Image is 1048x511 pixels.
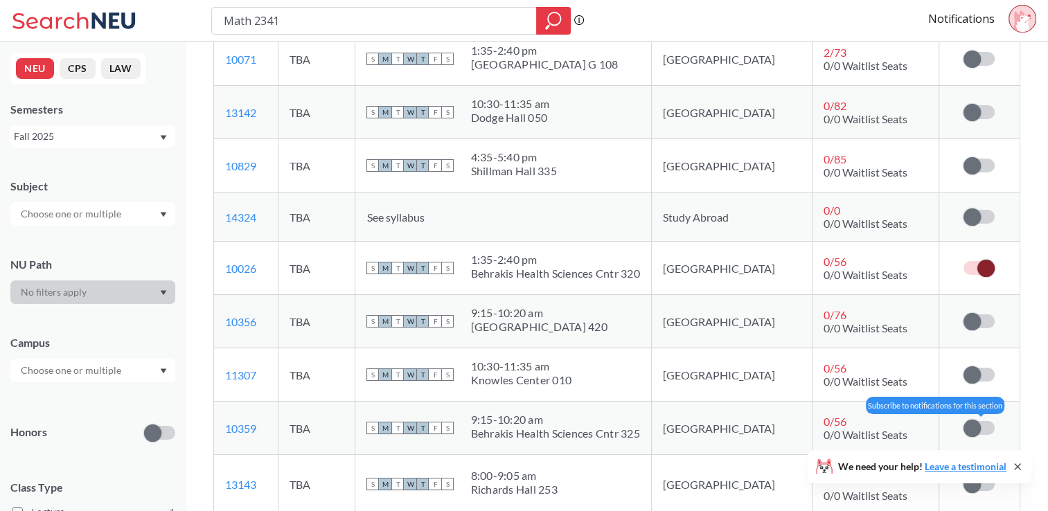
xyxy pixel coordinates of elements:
[824,361,846,375] span: 0 / 56
[225,315,256,328] a: 10356
[470,413,639,427] div: 9:15 - 10:20 am
[824,428,907,441] span: 0/0 Waitlist Seats
[160,212,167,217] svg: Dropdown arrow
[278,295,355,348] td: TBA
[429,315,441,328] span: F
[416,422,429,434] span: T
[404,53,416,65] span: W
[222,9,526,33] input: Class, professor, course number, "phrase"
[404,262,416,274] span: W
[101,58,141,79] button: LAW
[824,112,907,125] span: 0/0 Waitlist Seats
[416,368,429,381] span: T
[278,192,355,242] td: TBA
[824,489,907,502] span: 0/0 Waitlist Seats
[441,262,454,274] span: S
[391,159,404,172] span: T
[391,478,404,490] span: T
[441,478,454,490] span: S
[10,359,175,382] div: Dropdown arrow
[366,422,379,434] span: S
[379,159,391,172] span: M
[391,315,404,328] span: T
[441,368,454,381] span: S
[379,315,391,328] span: M
[278,348,355,402] td: TBA
[225,262,256,275] a: 10026
[441,53,454,65] span: S
[651,295,812,348] td: [GEOGRAPHIC_DATA]
[470,97,549,111] div: 10:30 - 11:35 am
[366,210,424,224] span: See syllabus
[824,46,846,59] span: 2 / 73
[379,422,391,434] span: M
[416,159,429,172] span: T
[225,210,256,224] a: 14324
[10,257,175,272] div: NU Path
[10,424,47,440] p: Honors
[838,462,1006,472] span: We need your help!
[278,86,355,139] td: TBA
[824,268,907,281] span: 0/0 Waitlist Seats
[470,469,557,483] div: 8:00 - 9:05 am
[366,368,379,381] span: S
[404,478,416,490] span: W
[379,262,391,274] span: M
[824,308,846,321] span: 0 / 76
[470,57,618,71] div: [GEOGRAPHIC_DATA] G 108
[225,159,256,172] a: 10829
[379,106,391,118] span: M
[470,253,639,267] div: 1:35 - 2:40 pm
[429,262,441,274] span: F
[160,368,167,374] svg: Dropdown arrow
[160,135,167,141] svg: Dropdown arrow
[470,320,607,334] div: [GEOGRAPHIC_DATA] 420
[651,33,812,86] td: [GEOGRAPHIC_DATA]
[10,280,175,304] div: Dropdown arrow
[651,86,812,139] td: [GEOGRAPHIC_DATA]
[404,368,416,381] span: W
[429,422,441,434] span: F
[391,106,404,118] span: T
[404,106,416,118] span: W
[366,159,379,172] span: S
[928,11,995,26] a: Notifications
[391,53,404,65] span: T
[651,192,812,242] td: Study Abroad
[14,129,159,144] div: Fall 2025
[14,206,130,222] input: Choose one or multiple
[278,402,355,455] td: TBA
[10,202,175,226] div: Dropdown arrow
[429,159,441,172] span: F
[10,179,175,194] div: Subject
[225,422,256,435] a: 10359
[278,139,355,192] td: TBA
[824,152,846,165] span: 0 / 85
[416,106,429,118] span: T
[470,267,639,280] div: Behrakis Health Sciences Cntr 320
[824,204,840,217] span: 0 / 0
[225,368,256,382] a: 11307
[824,217,907,230] span: 0/0 Waitlist Seats
[470,164,556,178] div: Shillman Hall 335
[404,315,416,328] span: W
[416,262,429,274] span: T
[441,106,454,118] span: S
[416,478,429,490] span: T
[824,99,846,112] span: 0 / 82
[10,335,175,350] div: Campus
[225,478,256,491] a: 13143
[391,368,404,381] span: T
[470,427,639,440] div: Behrakis Health Sciences Cntr 325
[470,111,549,125] div: Dodge Hall 050
[824,375,907,388] span: 0/0 Waitlist Seats
[824,255,846,268] span: 0 / 56
[379,478,391,490] span: M
[225,53,256,66] a: 10071
[366,478,379,490] span: S
[824,59,907,72] span: 0/0 Waitlist Seats
[651,139,812,192] td: [GEOGRAPHIC_DATA]
[416,53,429,65] span: T
[824,165,907,179] span: 0/0 Waitlist Seats
[824,415,846,428] span: 0 / 56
